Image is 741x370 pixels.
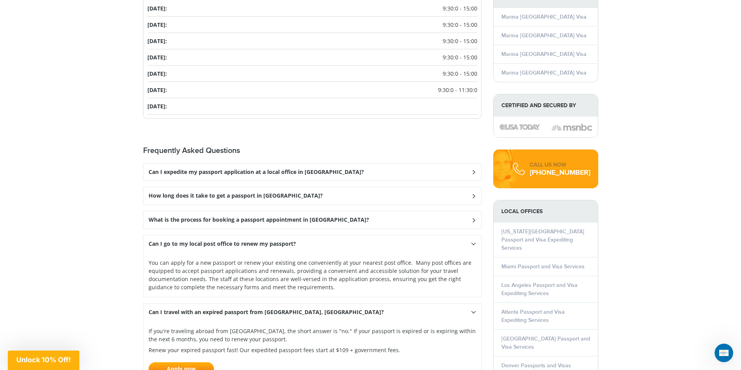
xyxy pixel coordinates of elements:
[501,282,578,297] a: Los Angeles Passport and Visa Expediting Services
[147,17,477,33] li: [DATE]:
[147,82,477,98] li: [DATE]:
[443,69,477,78] span: 9:30:0 - 15:00
[149,259,476,291] p: You can apply for a new passport or renew your existing one conveniently at your nearest post off...
[443,37,477,45] span: 9:30:0 - 15:00
[501,14,587,20] a: Marina [GEOGRAPHIC_DATA] Visa
[501,263,585,270] a: Miami Passport and Visa Services
[438,86,477,94] span: 9:30:0 - 11:30:0
[530,161,590,169] div: CALL US NOW
[8,351,79,370] div: Unlock 10% Off!
[501,51,587,57] a: Marina [GEOGRAPHIC_DATA] Visa
[494,94,598,116] strong: Certified and Secured by
[149,241,296,247] h3: Can I go to my local post office to renew my passport?
[501,69,587,76] a: Marina [GEOGRAPHIC_DATA] Visa
[501,228,584,251] a: [US_STATE][GEOGRAPHIC_DATA] Passport and Visa Expediting Services
[147,98,477,115] li: [DATE]:
[443,4,477,12] span: 9:30:0 - 15:00
[552,123,592,132] img: image description
[143,146,482,155] h2: Frequently Asked Questions
[443,21,477,29] span: 9:30:0 - 15:00
[501,309,565,323] a: Atlanta Passport and Visa Expediting Services
[149,217,369,223] h3: What is the process for booking a passport appointment in [GEOGRAPHIC_DATA]?
[149,169,364,175] h3: Can I expedite my passport application at a local office in [GEOGRAPHIC_DATA]?
[501,32,587,39] a: Marina [GEOGRAPHIC_DATA] Visa
[494,200,598,222] strong: LOCAL OFFICES
[149,327,476,343] p: If you're traveling abroad from [GEOGRAPHIC_DATA], the short answer is "no." If your passport is ...
[443,53,477,61] span: 9:30:0 - 15:00
[147,66,477,82] li: [DATE]:
[530,169,590,177] div: [PHONE_NUMBER]
[499,124,540,130] img: image description
[147,33,477,49] li: [DATE]:
[147,49,477,66] li: [DATE]:
[149,193,323,199] h3: How long does it take to get a passport in [GEOGRAPHIC_DATA]?
[149,309,384,316] h3: Can I travel with an expired passport from [GEOGRAPHIC_DATA], [GEOGRAPHIC_DATA]?
[147,0,477,17] li: [DATE]:
[501,335,590,350] a: [GEOGRAPHIC_DATA] Passport and Visa Services
[501,362,571,369] a: Denver Passports and Visas
[16,356,71,364] span: Unlock 10% Off!
[715,344,733,362] iframe: Intercom live chat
